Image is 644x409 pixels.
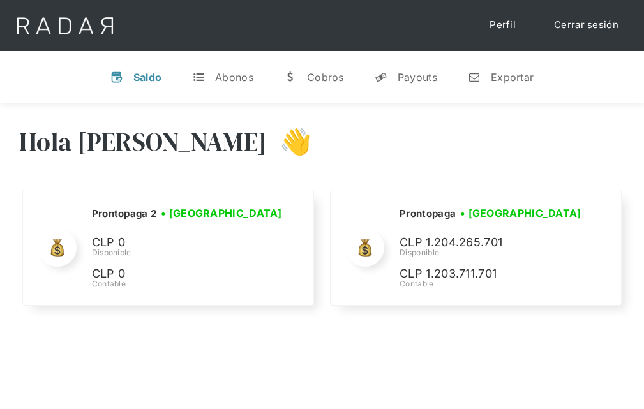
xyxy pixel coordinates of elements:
div: Disponible [92,247,287,258]
div: Payouts [398,71,437,84]
h2: Prontopaga 2 [92,207,157,220]
p: CLP 1.203.711.701 [400,265,591,283]
div: Disponible [400,247,591,258]
div: Cobros [307,71,344,84]
p: CLP 1.204.265.701 [400,234,591,252]
div: Saldo [133,71,162,84]
p: CLP 0 [92,265,283,283]
h3: • [GEOGRAPHIC_DATA] [161,205,282,221]
h3: Hola [PERSON_NAME] [19,126,267,158]
div: v [110,71,123,84]
a: Perfil [477,13,528,38]
div: w [284,71,297,84]
div: Contable [92,278,287,290]
div: Abonos [215,71,253,84]
div: Contable [400,278,591,290]
a: Cerrar sesión [541,13,631,38]
div: n [468,71,481,84]
h3: • [GEOGRAPHIC_DATA] [460,205,581,221]
h2: Prontopaga [400,207,456,220]
div: y [375,71,387,84]
div: Exportar [491,71,534,84]
div: t [192,71,205,84]
h3: 👋 [267,126,311,158]
p: CLP 0 [92,234,283,252]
